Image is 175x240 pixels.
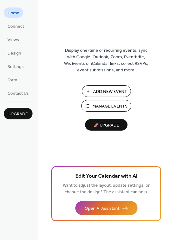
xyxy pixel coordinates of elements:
[7,10,19,17] span: Home
[63,181,150,196] span: Want to adjust the layout, update settings, or change the design? The assistant can help.
[4,74,21,85] a: Form
[89,121,124,130] span: 🚀 Upgrade
[7,77,17,84] span: Form
[7,37,19,43] span: Views
[75,172,137,181] span: Edit Your Calendar with AI
[8,111,28,118] span: Upgrade
[4,108,32,119] button: Upgrade
[82,85,131,97] button: Add New Event
[7,50,21,57] span: Design
[85,119,127,131] button: 🚀 Upgrade
[4,88,32,98] a: Contact Us
[7,64,24,70] span: Settings
[75,201,137,215] button: Open AI Assistant
[64,47,148,74] span: Display one-time or recurring events, sync with Google, Outlook, Zoom, Eventbrite, Wix Events or ...
[92,103,127,110] span: Manage Events
[4,21,28,31] a: Connect
[4,7,23,18] a: Home
[93,89,127,95] span: Add New Event
[7,90,29,97] span: Contact Us
[4,61,27,71] a: Settings
[81,100,131,112] button: Manage Events
[85,205,119,212] span: Open AI Assistant
[4,34,23,45] a: Views
[7,23,24,30] span: Connect
[4,48,25,58] a: Design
